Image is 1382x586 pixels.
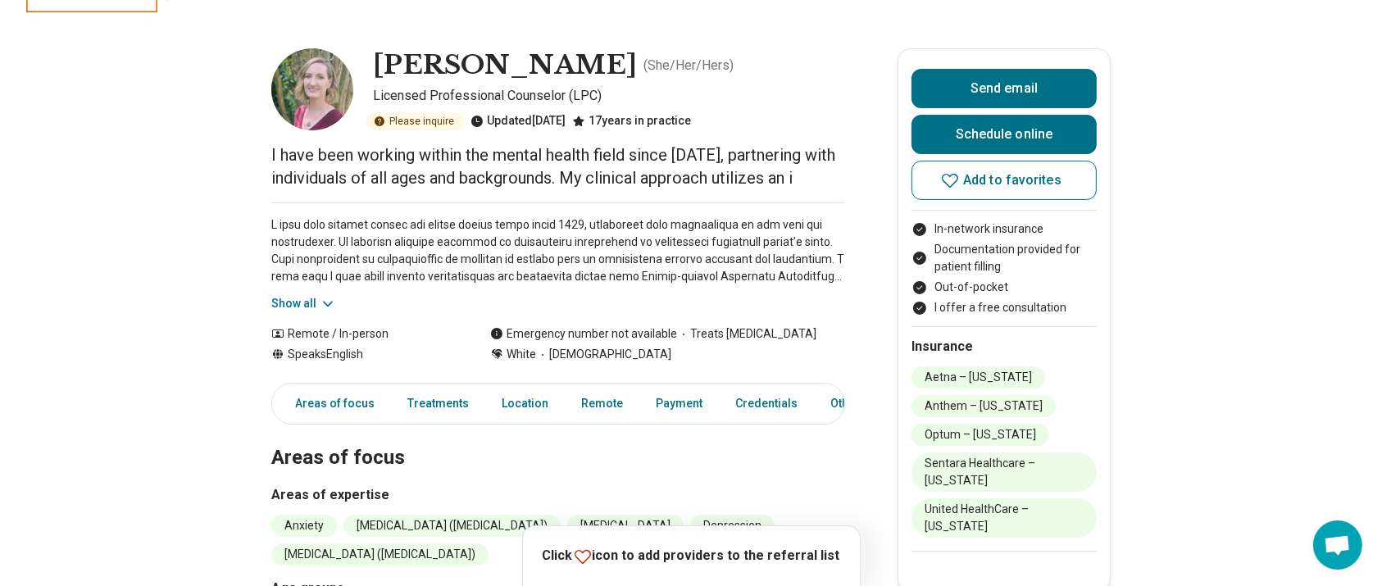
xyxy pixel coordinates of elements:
[271,325,457,343] div: Remote / In-person
[492,387,558,420] a: Location
[643,56,734,75] p: ( She/Her/Hers )
[911,424,1049,446] li: Optum – [US_STATE]
[536,346,671,363] span: [DEMOGRAPHIC_DATA]
[507,346,536,363] span: White
[398,387,479,420] a: Treatments
[271,295,336,312] button: Show all
[567,515,684,537] li: [MEDICAL_DATA]
[490,325,677,343] div: Emergency number not available
[911,69,1097,108] button: Send email
[911,337,1097,357] h2: Insurance
[646,387,712,420] a: Payment
[271,48,353,130] img: Kelly Greer, Licensed Professional Counselor (LPC)
[343,515,561,537] li: [MEDICAL_DATA] ([MEDICAL_DATA])
[821,387,880,420] a: Other
[275,387,384,420] a: Areas of focus
[725,387,807,420] a: Credentials
[373,48,637,83] h1: [PERSON_NAME]
[373,86,845,106] p: Licensed Professional Counselor (LPC)
[963,174,1062,187] span: Add to favorites
[571,387,633,420] a: Remote
[911,299,1097,316] li: I offer a free consultation
[690,515,775,537] li: Depression
[911,366,1045,388] li: Aetna – [US_STATE]
[572,112,691,130] div: 17 years in practice
[911,241,1097,275] li: Documentation provided for patient filling
[543,546,840,566] p: Click icon to add providers to the referral list
[271,515,337,537] li: Anxiety
[911,498,1097,538] li: United HealthCare – [US_STATE]
[271,143,845,189] p: I have been working within the mental health field since [DATE], partnering with individuals of a...
[366,112,464,130] div: Please inquire
[471,112,566,130] div: Updated [DATE]
[911,220,1097,316] ul: Payment options
[911,452,1097,492] li: Sentara Healthcare – [US_STATE]
[911,220,1097,238] li: In-network insurance
[1313,520,1362,570] div: Open chat
[911,161,1097,200] button: Add to favorites
[271,346,457,363] div: Speaks English
[911,279,1097,296] li: Out-of-pocket
[271,216,845,285] p: L ipsu dolo sitamet consec adi elitse doeius tempo incid 1429, utlaboreet dolo magnaaliqua en adm...
[911,395,1056,417] li: Anthem – [US_STATE]
[271,485,845,505] h3: Areas of expertise
[271,405,845,472] h2: Areas of focus
[677,325,816,343] span: Treats [MEDICAL_DATA]
[911,115,1097,154] a: Schedule online
[271,543,489,566] li: [MEDICAL_DATA] ([MEDICAL_DATA])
